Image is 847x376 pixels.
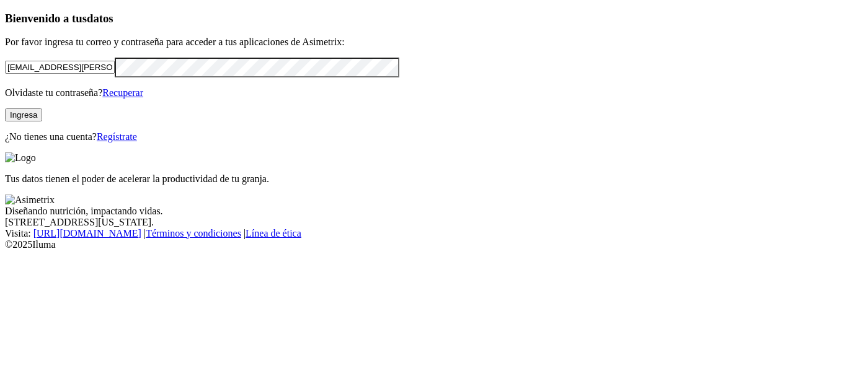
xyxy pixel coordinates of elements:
h3: Bienvenido a tus [5,12,842,25]
div: © 2025 Iluma [5,239,842,250]
div: Diseñando nutrición, impactando vidas. [5,206,842,217]
a: Línea de ética [246,228,301,238]
p: Por favor ingresa tu correo y contraseña para acceder a tus aplicaciones de Asimetrix: [5,37,842,48]
img: Asimetrix [5,195,55,206]
a: [URL][DOMAIN_NAME] [33,228,141,238]
p: Tus datos tienen el poder de acelerar la productividad de tu granja. [5,173,842,185]
span: datos [87,12,113,25]
a: Recuperar [102,87,143,98]
p: ¿No tienes una cuenta? [5,131,842,142]
div: Visita : | | [5,228,842,239]
a: Regístrate [97,131,137,142]
div: [STREET_ADDRESS][US_STATE]. [5,217,842,228]
a: Términos y condiciones [146,228,241,238]
p: Olvidaste tu contraseña? [5,87,842,98]
button: Ingresa [5,108,42,121]
input: Tu correo [5,61,115,74]
img: Logo [5,152,36,164]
